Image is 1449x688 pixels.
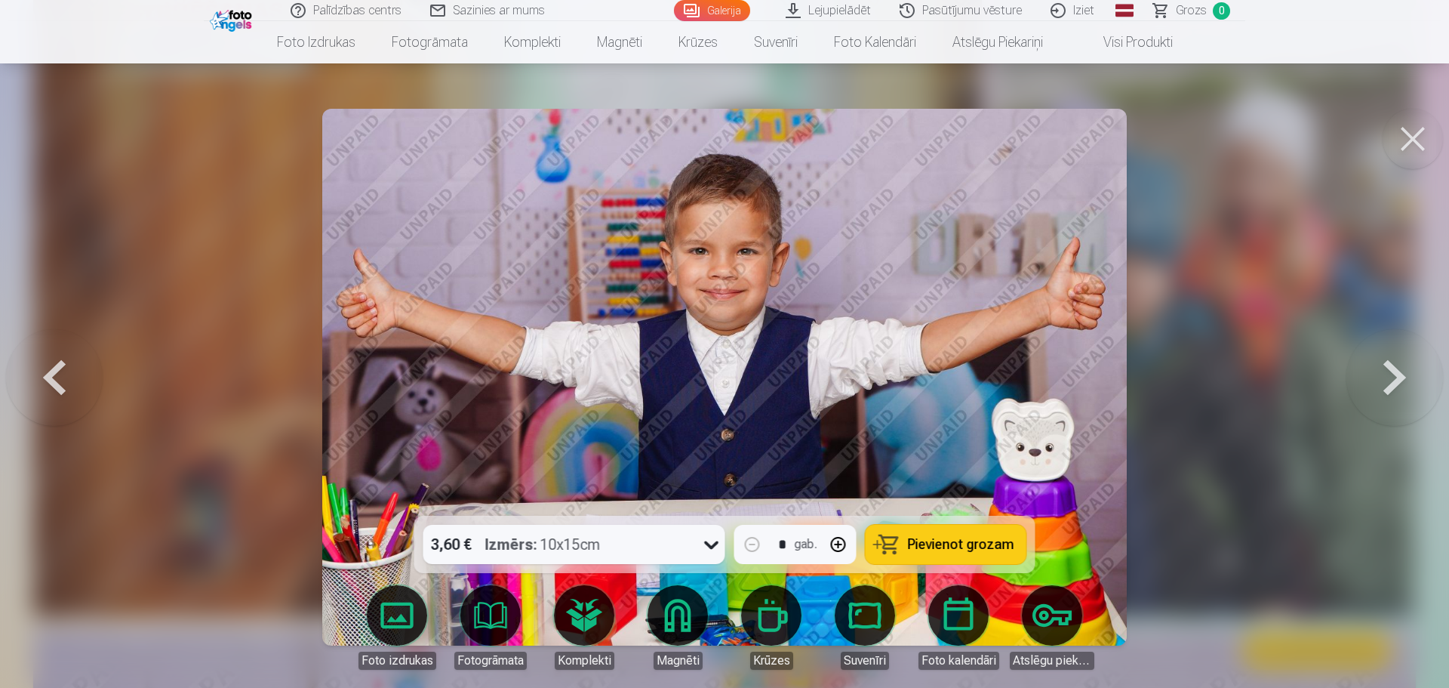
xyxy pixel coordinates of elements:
a: Foto kalendāri [916,585,1001,670]
a: Krūzes [660,21,736,63]
div: 3,60 € [423,525,479,564]
a: Krūzes [729,585,814,670]
a: Suvenīri [823,585,907,670]
div: Foto izdrukas [358,652,436,670]
span: 0 [1213,2,1230,20]
span: Grozs [1176,2,1207,20]
div: gab. [795,535,817,554]
a: Fotogrāmata [448,585,533,670]
div: Atslēgu piekariņi [1010,652,1094,670]
a: Suvenīri [736,21,816,63]
strong: Izmērs : [485,534,537,555]
a: Atslēgu piekariņi [934,21,1061,63]
a: Foto izdrukas [259,21,374,63]
a: Magnēti [635,585,720,670]
a: Atslēgu piekariņi [1010,585,1094,670]
a: Foto izdrukas [355,585,439,670]
img: /fa1 [210,6,256,32]
a: Fotogrāmata [374,21,486,63]
div: Magnēti [654,652,703,670]
div: Fotogrāmata [454,652,527,670]
a: Komplekti [486,21,579,63]
a: Visi produkti [1061,21,1191,63]
div: Foto kalendāri [918,652,999,670]
div: Krūzes [750,652,793,670]
span: Pievienot grozam [908,538,1014,551]
button: Pievienot grozam [866,525,1026,564]
a: Komplekti [542,585,626,670]
div: 10x15cm [485,525,601,564]
div: Suvenīri [841,652,889,670]
a: Magnēti [579,21,660,63]
a: Foto kalendāri [816,21,934,63]
div: Komplekti [555,652,614,670]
